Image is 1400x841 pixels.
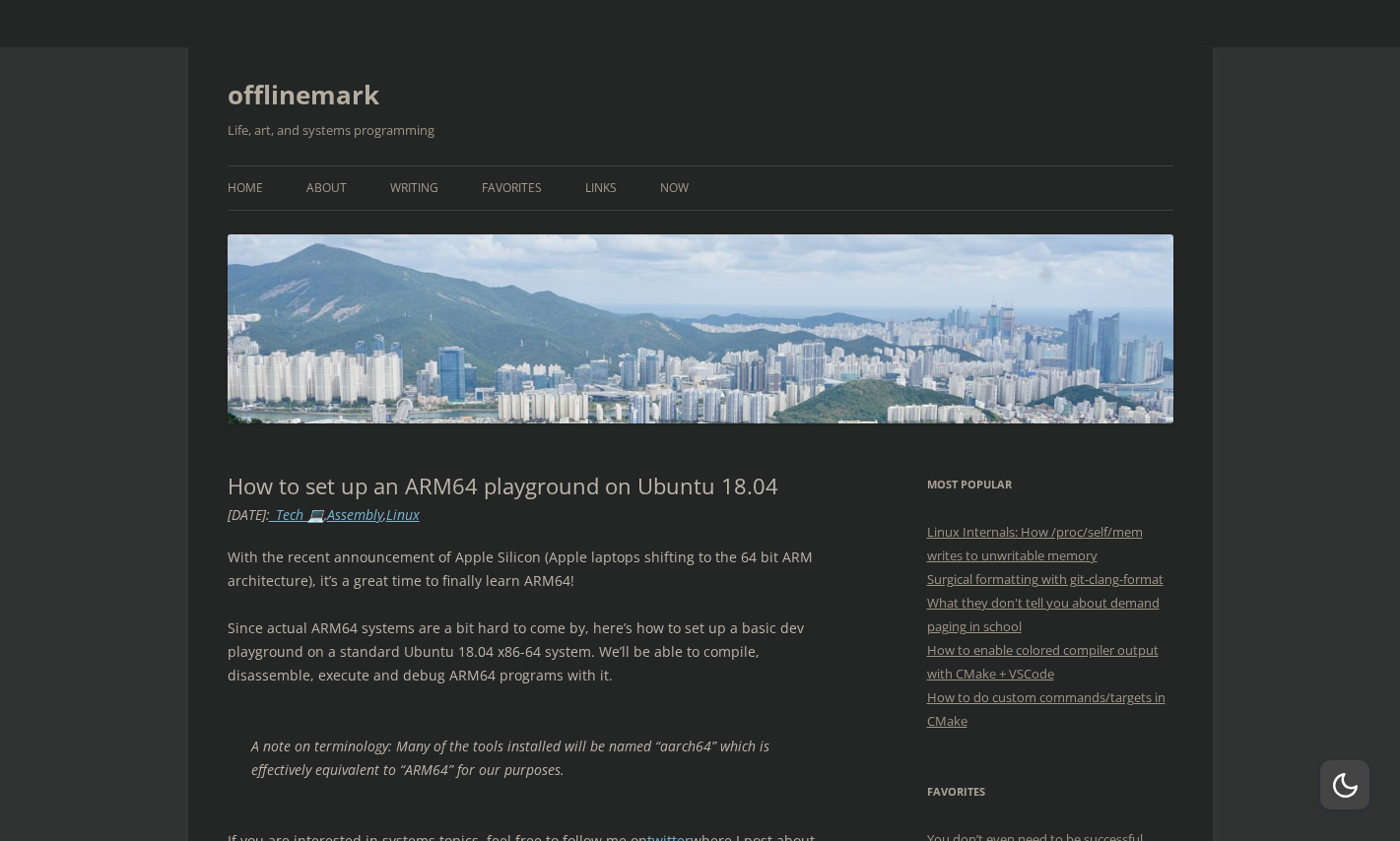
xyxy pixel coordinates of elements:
a: Now [660,166,689,210]
a: Favorites [482,166,542,210]
p: With the recent announcement of Apple Silicon (Apple laptops shifting to the 64 bit ARM architect... [228,546,843,593]
a: What they don't tell you about demand paging in school [927,594,1160,635]
a: _Tech 💻 [270,505,324,524]
h2: Life, art, and systems programming [228,118,1173,142]
p: Since actual ARM64 systems are a bit hard to come by, here’s how to set up a basic dev playground... [228,616,843,687]
a: Surgical formatting with git-clang-format [927,570,1164,588]
h3: Most Popular [927,473,1173,496]
p: A note on terminology: Many of the tools installed will be named “aarch64” which is effectively e... [251,735,820,782]
img: offlinemark [228,234,1173,422]
a: Home [228,166,263,210]
a: Writing [390,166,438,210]
a: How to enable colored compiler output with CMake + VSCode [927,641,1159,682]
i: : , , [228,505,420,524]
a: Links [585,166,617,210]
a: Linux [386,505,420,524]
a: Assembly [327,505,383,524]
a: About [306,166,347,210]
a: How to do custom commands/targets in CMake [927,688,1166,730]
a: Linux Internals: How /proc/self/mem writes to unwritable memory [927,523,1143,564]
a: offlinemark [228,71,379,118]
h1: How to set up an ARM64 playground on Ubuntu 18.04 [228,473,843,498]
time: [DATE] [228,505,266,524]
h3: Favorites [927,780,1173,804]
